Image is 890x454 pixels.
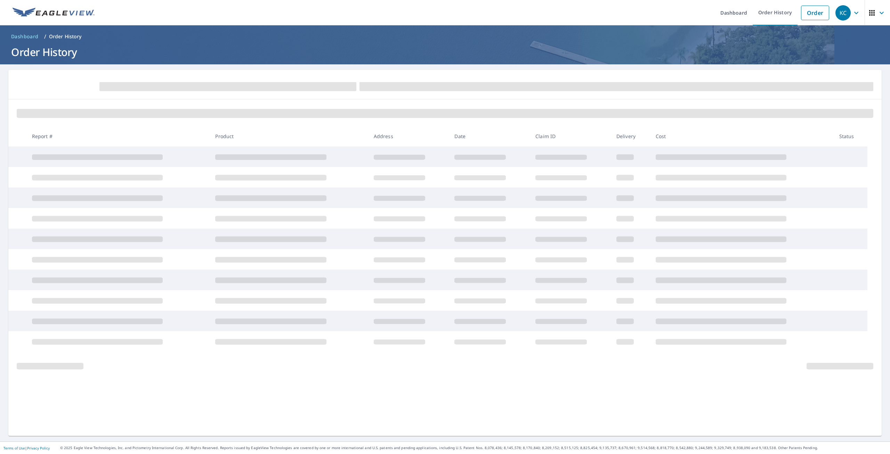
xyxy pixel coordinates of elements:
[530,126,611,146] th: Claim ID
[8,31,41,42] a: Dashboard
[650,126,834,146] th: Cost
[44,32,46,41] li: /
[3,446,25,451] a: Terms of Use
[26,126,210,146] th: Report #
[801,6,829,20] a: Order
[8,45,882,59] h1: Order History
[449,126,530,146] th: Date
[49,33,82,40] p: Order History
[835,5,851,21] div: KC
[834,126,867,146] th: Status
[13,8,95,18] img: EV Logo
[8,31,882,42] nav: breadcrumb
[611,126,650,146] th: Delivery
[60,445,887,451] p: © 2025 Eagle View Technologies, Inc. and Pictometry International Corp. All Rights Reserved. Repo...
[11,33,39,40] span: Dashboard
[3,446,50,450] p: |
[210,126,368,146] th: Product
[368,126,449,146] th: Address
[27,446,50,451] a: Privacy Policy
